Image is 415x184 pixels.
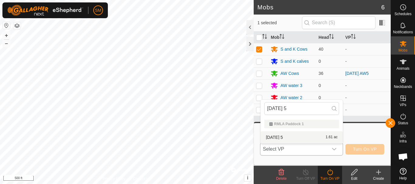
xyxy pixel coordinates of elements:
span: Status [398,121,408,125]
td: - [343,92,391,104]
span: Notifications [393,30,413,34]
span: Help [399,176,407,180]
a: [DATE] AW5 [345,71,369,76]
span: i [247,175,248,180]
div: Turn Off VP [293,176,318,181]
button: Reset Map [3,22,10,29]
td: - [343,55,391,67]
span: 1.61 ac [326,135,338,139]
span: Infra [399,139,406,143]
span: Delete [276,176,287,181]
button: – [3,40,10,47]
div: AW water 3 [280,82,302,89]
th: Mob [268,32,316,43]
input: Search (S) [302,16,376,29]
span: 36 [319,71,324,76]
td: - [343,43,391,55]
div: S and K calves [280,58,309,65]
button: Map Layers [13,22,21,29]
div: dropdown trigger [328,143,340,155]
a: Privacy Policy [103,176,126,182]
th: Head [316,32,343,43]
div: Create [366,176,391,181]
span: SM [95,7,101,14]
span: 40 [319,47,324,52]
span: 6 [381,3,385,12]
td: - [343,79,391,92]
div: Open chat [394,148,412,166]
span: 0 [319,59,321,64]
h2: Mobs [257,4,381,11]
a: Help [391,166,415,182]
span: Neckbands [394,85,412,89]
a: Contact Us [133,176,151,182]
div: S and K Cows [280,46,307,52]
p-sorticon: Activate to sort [351,35,356,40]
span: Turn On VP [353,147,377,152]
p-sorticon: Activate to sort [280,35,284,40]
div: RMLA Paddock 1 [269,122,334,126]
div: AW water 2 [280,95,302,101]
th: VP [343,32,391,43]
span: Animals [396,67,410,70]
button: i [244,175,251,181]
input: Search [264,102,339,115]
span: Mobs [399,49,407,52]
span: [DATE] 5 [266,135,283,139]
div: Turn On VP [318,176,342,181]
span: VPs [400,103,406,107]
td: - [343,104,391,116]
p-sorticon: Activate to sort [329,35,334,40]
span: 0 [319,83,321,88]
button: + [3,32,10,39]
p-sorticon: Activate to sort [262,35,267,40]
span: 0 [319,95,321,100]
div: Edit [342,176,366,181]
img: Gallagher Logo [7,5,83,16]
span: 1 selected [257,20,302,26]
span: Select VP [260,143,328,155]
span: Schedules [394,12,411,16]
div: AW Cows [280,70,299,77]
ul: Option List [261,117,343,143]
li: 2025-09-07 5 [261,131,343,143]
button: Turn On VP [345,144,384,155]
